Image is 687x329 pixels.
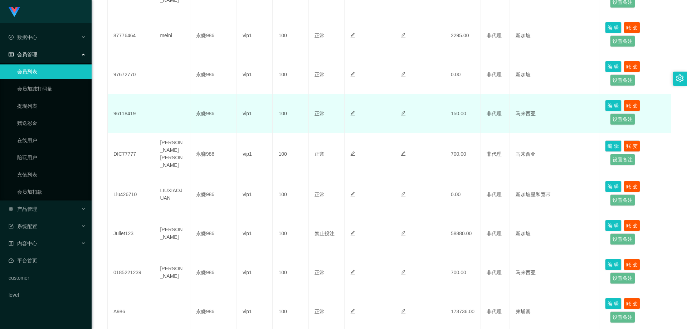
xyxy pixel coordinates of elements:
[108,16,154,55] td: 87776464
[190,55,237,94] td: 永赚986
[237,16,273,55] td: vip1
[487,151,502,157] span: 非代理
[190,175,237,214] td: 永赚986
[605,220,622,231] button: 编 辑
[510,133,600,175] td: 马来西亚
[624,22,640,33] button: 账 变
[273,55,308,94] td: 100
[445,55,481,94] td: 0.00
[17,168,86,182] a: 充值列表
[9,241,14,246] i: 图标: profile
[350,111,355,116] i: 图标: edit
[624,61,640,72] button: 账 变
[237,175,273,214] td: vip1
[445,16,481,55] td: 2295.00
[624,220,640,231] button: 账 变
[401,192,406,197] i: 图标: edit
[624,181,640,192] button: 账 变
[610,113,635,125] button: 设置备注
[605,140,622,152] button: 编 辑
[487,309,502,314] span: 非代理
[315,72,325,77] span: 正常
[17,82,86,96] a: 会员加减打码量
[610,233,635,245] button: 设置备注
[108,175,154,214] td: Liu426710
[510,214,600,253] td: 新加坡
[9,35,14,40] i: 图标: check-circle-o
[154,214,190,253] td: [PERSON_NAME]
[401,151,406,156] i: 图标: edit
[487,192,502,197] span: 非代理
[401,231,406,236] i: 图标: edit
[315,111,325,116] span: 正常
[605,100,622,111] button: 编 辑
[237,94,273,133] td: vip1
[273,16,308,55] td: 100
[17,150,86,165] a: 陪玩用户
[9,34,37,40] span: 数据中心
[401,33,406,38] i: 图标: edit
[237,55,273,94] td: vip1
[401,270,406,275] i: 图标: edit
[190,253,237,292] td: 永赚986
[9,271,86,285] a: customer
[624,259,640,270] button: 账 变
[9,223,37,229] span: 系统配置
[17,99,86,113] a: 提现列表
[108,94,154,133] td: 96118419
[273,214,308,253] td: 100
[190,16,237,55] td: 永赚986
[9,207,14,212] i: 图标: appstore-o
[445,253,481,292] td: 700.00
[510,55,600,94] td: 新加坡
[487,33,502,38] span: 非代理
[350,270,355,275] i: 图标: edit
[237,253,273,292] td: vip1
[108,55,154,94] td: 97672770
[17,64,86,79] a: 会员列表
[154,253,190,292] td: [PERSON_NAME]
[610,194,635,206] button: 设置备注
[273,133,308,175] td: 100
[445,175,481,214] td: 0.00
[510,16,600,55] td: 新加坡
[487,72,502,77] span: 非代理
[487,270,502,275] span: 非代理
[445,94,481,133] td: 150.00
[154,175,190,214] td: LIUXIAOJUAN
[315,309,325,314] span: 正常
[350,72,355,77] i: 图标: edit
[108,253,154,292] td: 0185221239
[17,185,86,199] a: 会员加扣款
[401,72,406,77] i: 图标: edit
[350,231,355,236] i: 图标: edit
[487,111,502,116] span: 非代理
[605,181,622,192] button: 编 辑
[315,33,325,38] span: 正常
[487,231,502,236] span: 非代理
[315,231,335,236] span: 禁止投注
[676,74,684,82] i: 图标: setting
[154,16,190,55] td: meini
[154,133,190,175] td: [PERSON_NAME] [PERSON_NAME]
[510,94,600,133] td: 马来西亚
[610,311,635,323] button: 设置备注
[624,100,640,111] button: 账 变
[237,214,273,253] td: vip1
[9,7,20,17] img: logo.9652507e.png
[190,133,237,175] td: 永赚986
[9,241,37,246] span: 内容中心
[315,270,325,275] span: 正常
[9,253,86,268] a: 图标: dashboard平台首页
[624,298,640,309] button: 账 变
[624,140,640,152] button: 账 变
[510,253,600,292] td: 马来西亚
[605,61,622,72] button: 编 辑
[610,35,635,47] button: 设置备注
[350,192,355,197] i: 图标: edit
[315,192,325,197] span: 正常
[610,272,635,284] button: 设置备注
[9,52,14,57] i: 图标: table
[401,111,406,116] i: 图标: edit
[273,253,308,292] td: 100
